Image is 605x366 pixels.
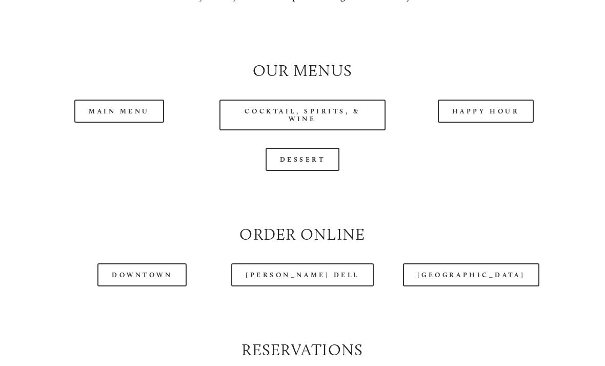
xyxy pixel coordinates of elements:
[231,263,374,286] a: [PERSON_NAME] Dell
[36,60,569,82] h2: Our Menus
[403,263,539,286] a: [GEOGRAPHIC_DATA]
[36,223,569,246] h2: Order Online
[74,100,164,123] a: Main Menu
[438,100,534,123] a: Happy Hour
[97,263,187,286] a: Downtown
[266,148,340,171] a: Dessert
[219,100,385,130] a: Cocktail, Spirits, & Wine
[36,339,569,361] h2: Reservations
